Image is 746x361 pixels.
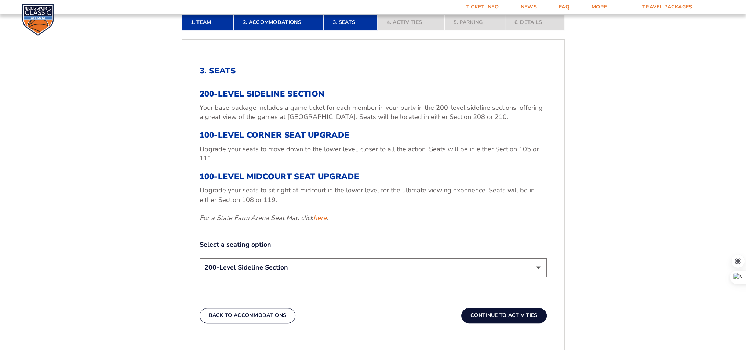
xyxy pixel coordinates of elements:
[234,14,324,30] a: 2. Accommodations
[313,213,327,223] a: here
[182,14,234,30] a: 1. Team
[200,145,547,163] p: Upgrade your seats to move down to the lower level, closer to all the action. Seats will be in ei...
[461,308,547,323] button: Continue To Activities
[200,66,547,76] h2: 3. Seats
[22,4,54,36] img: CBS Sports Classic
[200,240,547,249] label: Select a seating option
[200,213,328,222] em: For a State Farm Arena Seat Map click .
[200,172,547,181] h3: 100-Level Midcourt Seat Upgrade
[200,130,547,140] h3: 100-Level Corner Seat Upgrade
[200,89,547,99] h3: 200-Level Sideline Section
[200,308,296,323] button: Back To Accommodations
[200,103,547,122] p: Your base package includes a game ticket for each member in your party in the 200-level sideline ...
[200,186,547,204] p: Upgrade your seats to sit right at midcourt in the lower level for the ultimate viewing experienc...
